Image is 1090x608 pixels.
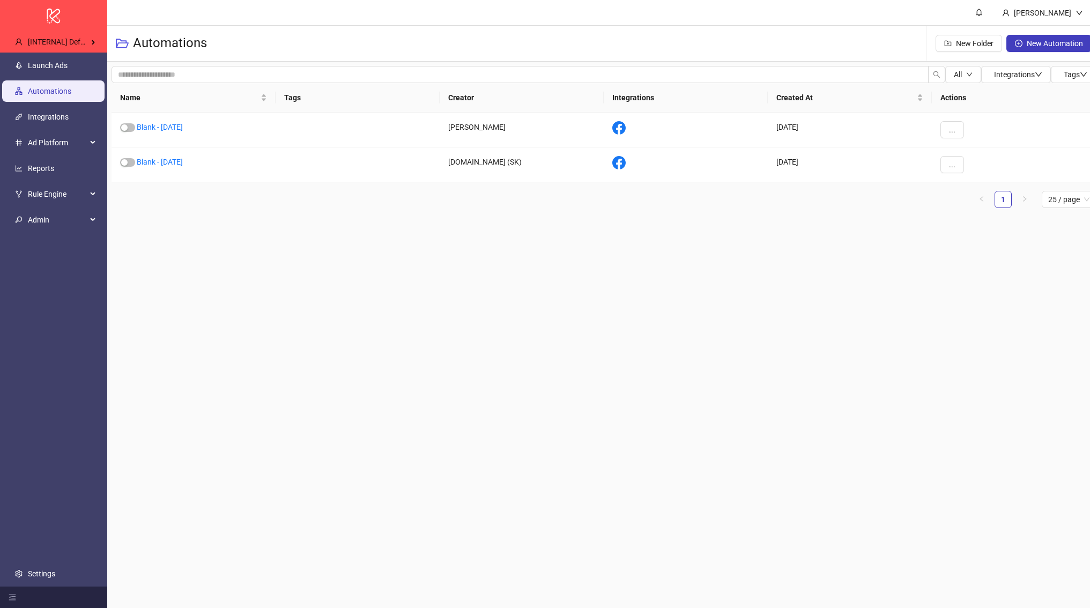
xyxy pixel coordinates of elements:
[1064,70,1087,79] span: Tags
[978,196,985,202] span: left
[28,164,54,173] a: Reports
[768,113,932,147] div: [DATE]
[1048,191,1089,207] span: 25 / page
[768,147,932,182] div: [DATE]
[1010,7,1076,19] div: [PERSON_NAME]
[112,83,276,113] th: Name
[981,66,1051,83] button: Integrationsdown
[949,125,955,134] span: ...
[1002,9,1010,17] span: user
[768,83,932,113] th: Created At
[933,71,940,78] span: search
[1021,196,1028,202] span: right
[1076,9,1083,17] span: down
[944,40,952,47] span: folder-add
[120,92,258,103] span: Name
[975,9,983,16] span: bell
[15,139,23,146] span: number
[973,191,990,208] li: Previous Page
[440,113,604,147] div: [PERSON_NAME]
[776,92,915,103] span: Created At
[1016,191,1033,208] li: Next Page
[28,38,107,46] span: [INTERNAL] Default Org
[956,39,993,48] span: New Folder
[28,61,68,70] a: Launch Ads
[1015,40,1022,47] span: plus-circle
[133,35,207,52] h3: Automations
[940,156,964,173] button: ...
[137,123,183,131] a: Blank - [DATE]
[9,594,16,601] span: menu-fold
[15,38,23,46] span: user
[949,160,955,169] span: ...
[28,183,87,205] span: Rule Engine
[994,70,1042,79] span: Integrations
[1027,39,1083,48] span: New Automation
[28,113,69,121] a: Integrations
[1080,71,1087,78] span: down
[936,35,1002,52] button: New Folder
[1035,71,1042,78] span: down
[995,191,1011,207] a: 1
[28,209,87,231] span: Admin
[995,191,1012,208] li: 1
[973,191,990,208] button: left
[276,83,440,113] th: Tags
[945,66,981,83] button: Alldown
[1016,191,1033,208] button: right
[15,216,23,224] span: key
[28,87,71,95] a: Automations
[28,132,87,153] span: Ad Platform
[15,190,23,198] span: fork
[137,158,183,166] a: Blank - [DATE]
[940,121,964,138] button: ...
[440,147,604,182] div: [DOMAIN_NAME] (SK)
[966,71,973,78] span: down
[440,83,604,113] th: Creator
[954,70,962,79] span: All
[28,569,55,578] a: Settings
[604,83,768,113] th: Integrations
[116,37,129,50] span: folder-open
